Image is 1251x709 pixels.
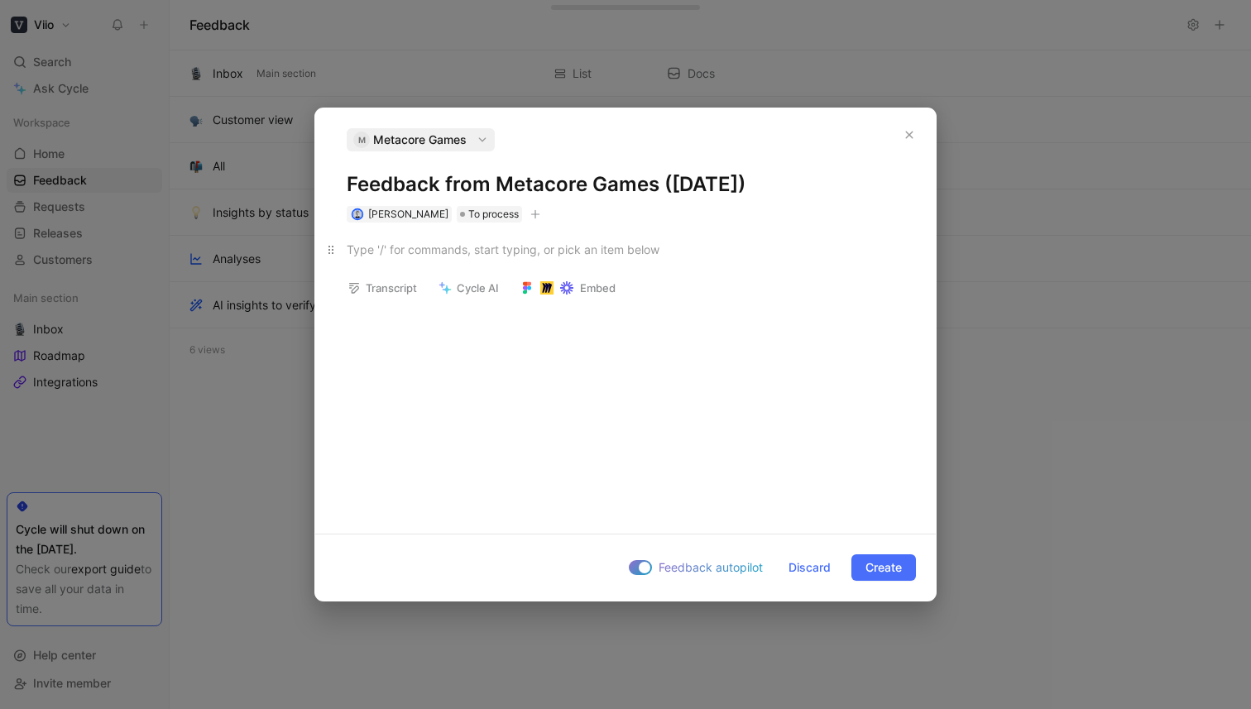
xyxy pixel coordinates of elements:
div: To process [457,206,522,223]
img: avatar [352,209,362,218]
button: Cycle AI [431,276,506,299]
button: Create [851,554,916,581]
button: MMetacore Games [347,128,495,151]
span: Metacore Games [373,130,467,150]
button: Feedback autopilot [624,557,768,578]
span: Create [865,558,902,577]
span: Feedback autopilot [659,558,763,577]
span: [PERSON_NAME] [368,208,448,220]
button: Discard [774,554,845,581]
div: M [353,132,370,148]
button: Embed [513,276,623,299]
button: Transcript [340,276,424,299]
span: Discard [788,558,831,577]
h1: Feedback from Metacore Games ([DATE]) [347,171,904,198]
span: To process [468,206,519,223]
